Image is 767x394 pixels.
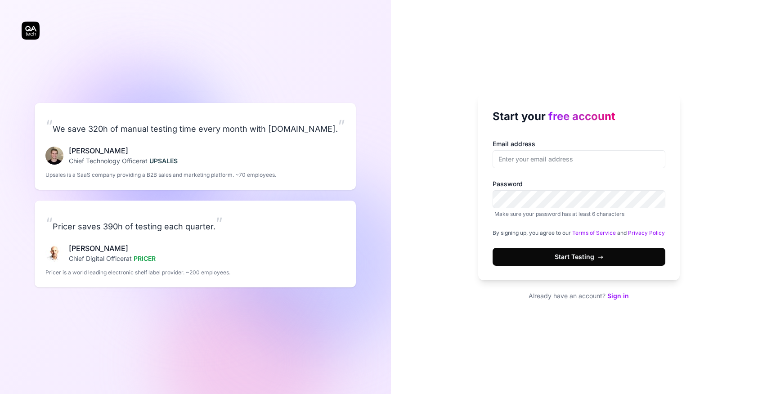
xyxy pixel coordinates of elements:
span: PRICER [134,255,156,262]
label: Password [493,179,665,218]
a: “Pricer saves 390h of testing each quarter.”Chris Chalkitis[PERSON_NAME]Chief Digital Officerat P... [35,201,356,287]
h2: Start your [493,108,665,125]
p: Chief Technology Officer at [69,156,178,166]
img: Fredrik Seidl [45,147,63,165]
span: ” [215,214,223,233]
a: Privacy Policy [628,229,665,236]
p: Pricer saves 390h of testing each quarter. [45,211,345,236]
span: Start Testing [555,252,603,261]
p: Upsales is a SaaS company providing a B2B sales and marketing platform. ~70 employees. [45,171,276,179]
div: By signing up, you agree to our and [493,229,665,237]
p: [PERSON_NAME] [69,145,178,156]
a: “We save 320h of manual testing time every month with [DOMAIN_NAME].”Fredrik Seidl[PERSON_NAME]Ch... [35,103,356,190]
a: Sign in [607,292,629,300]
input: Email address [493,150,665,168]
p: Pricer is a world leading electronic shelf label provider. ~200 employees. [45,269,230,277]
p: [PERSON_NAME] [69,243,156,254]
span: UPSALES [149,157,178,165]
span: Make sure your password has at least 6 characters [494,210,624,217]
span: free account [548,110,615,123]
span: “ [45,214,53,233]
img: Chris Chalkitis [45,244,63,262]
p: Chief Digital Officer at [69,254,156,263]
label: Email address [493,139,665,168]
p: Already have an account? [478,291,680,300]
input: PasswordMake sure your password has at least 6 characters [493,190,665,208]
span: ” [338,116,345,136]
span: “ [45,116,53,136]
span: → [598,252,603,261]
a: Terms of Service [572,229,616,236]
button: Start Testing→ [493,248,665,266]
p: We save 320h of manual testing time every month with [DOMAIN_NAME]. [45,114,345,138]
